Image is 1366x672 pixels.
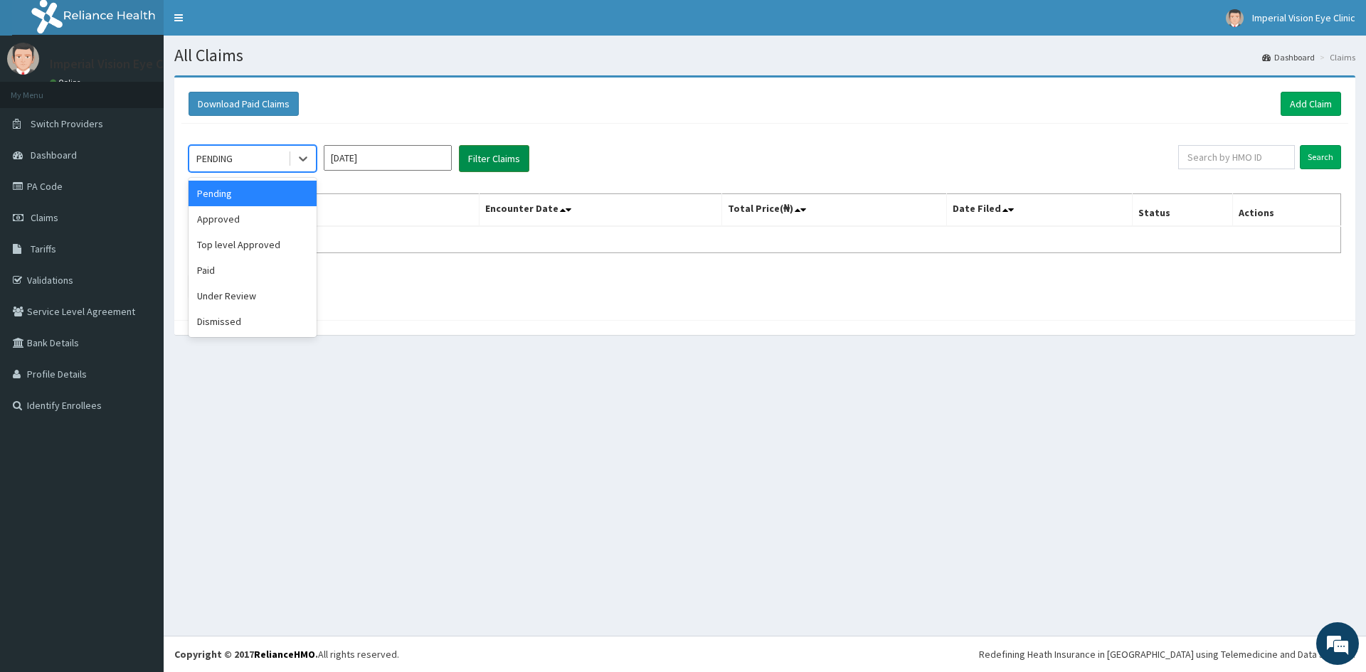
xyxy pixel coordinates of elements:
[254,648,315,661] a: RelianceHMO
[26,71,58,107] img: d_794563401_company_1708531726252_794563401
[174,46,1355,65] h1: All Claims
[7,43,39,75] img: User Image
[189,92,299,116] button: Download Paid Claims
[31,242,56,255] span: Tariffs
[189,257,317,283] div: Paid
[721,194,946,227] th: Total Price(₦)
[1232,194,1340,227] th: Actions
[7,388,271,438] textarea: Type your message and hit 'Enter'
[196,151,233,166] div: PENDING
[1178,145,1295,169] input: Search by HMO ID
[83,179,196,323] span: We're online!
[1316,51,1355,63] li: Claims
[189,194,480,227] th: Name
[164,636,1366,672] footer: All rights reserved.
[50,58,186,70] p: Imperial Vision Eye Clinic
[946,194,1132,227] th: Date Filed
[1262,51,1315,63] a: Dashboard
[74,80,239,98] div: Chat with us now
[979,647,1355,661] div: Redefining Heath Insurance in [GEOGRAPHIC_DATA] using Telemedicine and Data Science!
[1252,11,1355,24] span: Imperial Vision Eye Clinic
[31,149,77,161] span: Dashboard
[31,117,103,130] span: Switch Providers
[189,232,317,257] div: Top level Approved
[459,145,529,172] button: Filter Claims
[50,78,84,87] a: Online
[189,206,317,232] div: Approved
[189,309,317,334] div: Dismissed
[189,181,317,206] div: Pending
[174,648,318,661] strong: Copyright © 2017 .
[479,194,721,227] th: Encounter Date
[31,211,58,224] span: Claims
[189,283,317,309] div: Under Review
[1300,145,1341,169] input: Search
[1226,9,1244,27] img: User Image
[324,145,452,171] input: Select Month and Year
[1281,92,1341,116] a: Add Claim
[233,7,268,41] div: Minimize live chat window
[1132,194,1232,227] th: Status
